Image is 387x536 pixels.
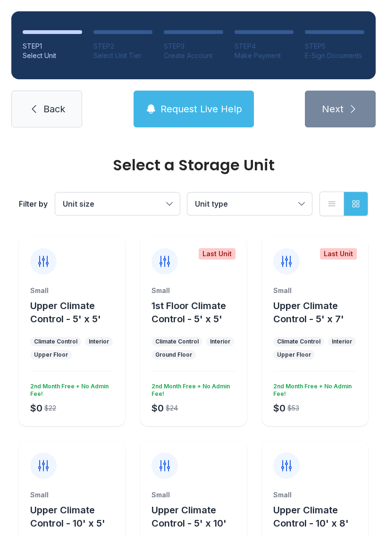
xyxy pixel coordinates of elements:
span: Unit size [63,199,94,209]
span: Back [43,102,65,116]
span: Upper Climate Control - 5' x 7' [273,300,344,325]
div: Make Payment [235,51,294,60]
span: Request Live Help [160,102,242,116]
div: Climate Control [277,338,320,345]
div: Interior [89,338,109,345]
div: Interior [332,338,352,345]
div: $0 [30,402,42,415]
div: Upper Floor [34,351,68,359]
div: STEP 4 [235,42,294,51]
div: Small [151,286,235,295]
div: Climate Control [155,338,199,345]
div: Small [30,286,114,295]
div: Upper Floor [277,351,311,359]
span: Upper Climate Control - 5' x 10' [151,504,227,529]
button: Upper Climate Control - 10' x 5' [30,503,121,530]
div: $22 [44,403,56,413]
div: Small [273,286,357,295]
div: Select Unit [23,51,82,60]
div: Climate Control [34,338,77,345]
div: 2nd Month Free + No Admin Fee! [269,379,357,398]
div: Small [273,490,357,500]
div: STEP 5 [305,42,364,51]
button: 1st Floor Climate Control - 5' x 5' [151,299,243,326]
span: 1st Floor Climate Control - 5' x 5' [151,300,226,325]
div: 2nd Month Free + No Admin Fee! [148,379,235,398]
div: STEP 3 [164,42,223,51]
div: $53 [287,403,299,413]
button: Upper Climate Control - 5' x 10' [151,503,243,530]
div: Ground Floor [155,351,192,359]
button: Unit type [187,193,312,215]
div: Filter by [19,198,48,209]
button: Unit size [55,193,180,215]
span: Upper Climate Control - 10' x 8' [273,504,349,529]
div: STEP 2 [93,42,153,51]
div: E-Sign Documents [305,51,364,60]
div: Create Account [164,51,223,60]
div: 2nd Month Free + No Admin Fee! [26,379,114,398]
div: Select a Storage Unit [19,158,368,173]
div: Last Unit [199,248,236,260]
span: Next [322,102,344,116]
span: Upper Climate Control - 5' x 5' [30,300,101,325]
div: $0 [151,402,164,415]
div: $0 [273,402,286,415]
div: Small [30,490,114,500]
div: Select Unit Tier [93,51,153,60]
span: Upper Climate Control - 10' x 5' [30,504,105,529]
button: Upper Climate Control - 5' x 5' [30,299,121,326]
div: $24 [166,403,178,413]
div: Last Unit [320,248,357,260]
span: Unit type [195,199,228,209]
button: Upper Climate Control - 5' x 7' [273,299,364,326]
div: Interior [210,338,230,345]
div: Small [151,490,235,500]
div: STEP 1 [23,42,82,51]
button: Upper Climate Control - 10' x 8' [273,503,364,530]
